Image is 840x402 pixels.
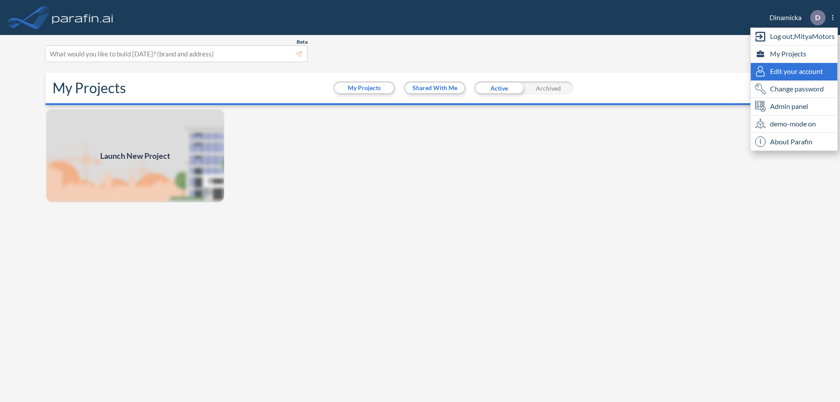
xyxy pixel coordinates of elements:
[756,10,833,25] div: Dinamicka
[45,108,225,203] img: add
[751,115,837,133] div: demo-mode on
[770,136,812,147] span: About Parafin
[524,81,573,94] div: Archived
[770,84,824,94] span: Change password
[770,119,816,129] span: demo-mode on
[770,49,806,59] span: My Projects
[45,108,225,203] a: Launch New Project
[474,81,524,94] div: Active
[751,98,837,115] div: Admin panel
[100,150,170,162] span: Launch New Project
[755,136,766,147] span: i
[770,101,808,112] span: Admin panel
[297,38,308,45] span: Beta
[751,45,837,63] div: My Projects
[52,80,126,96] h2: My Projects
[815,14,820,21] p: D
[751,133,837,150] div: About Parafin
[751,63,837,80] div: Edit user
[751,28,837,45] div: Log out
[50,9,115,26] img: logo
[405,83,464,93] button: Shared With Me
[770,31,835,42] span: Log out, MityaMotors
[335,83,394,93] button: My Projects
[751,80,837,98] div: Change password
[770,66,823,77] span: Edit your account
